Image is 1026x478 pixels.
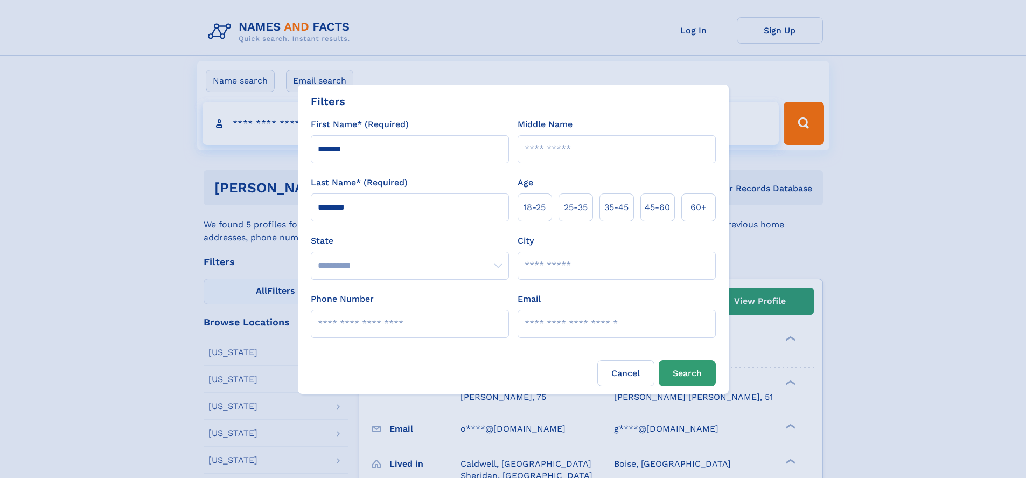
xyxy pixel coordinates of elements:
span: 45‑60 [645,201,670,214]
label: Age [518,176,533,189]
span: 60+ [690,201,707,214]
label: Email [518,293,541,306]
button: Search [659,360,716,386]
label: Phone Number [311,293,374,306]
span: 18‑25 [524,201,546,214]
label: City [518,234,534,247]
span: 35‑45 [604,201,629,214]
label: Middle Name [518,118,573,131]
label: Cancel [597,360,654,386]
label: Last Name* (Required) [311,176,408,189]
div: Filters [311,93,345,109]
label: State [311,234,509,247]
label: First Name* (Required) [311,118,409,131]
span: 25‑35 [564,201,588,214]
